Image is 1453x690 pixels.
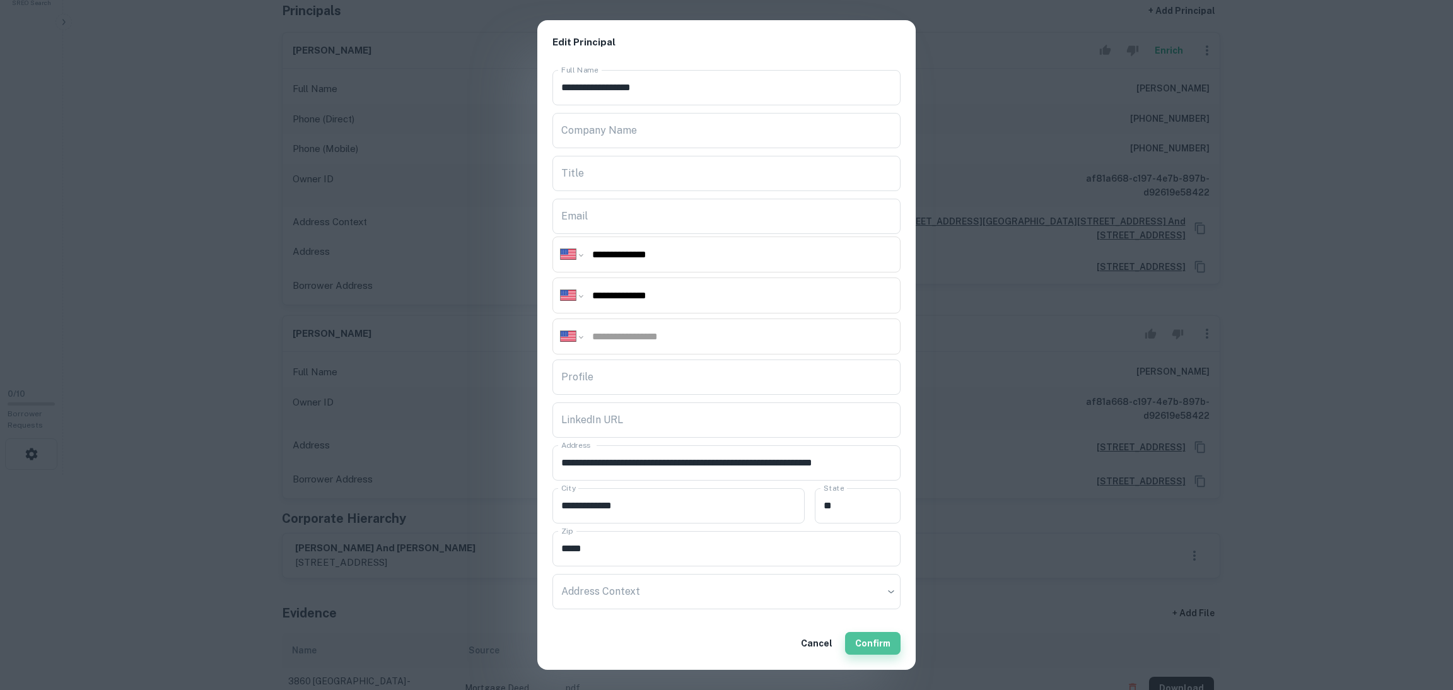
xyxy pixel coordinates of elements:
[824,482,844,493] label: State
[561,64,598,75] label: Full Name
[537,20,916,65] h2: Edit Principal
[561,482,576,493] label: City
[845,632,901,655] button: Confirm
[552,574,901,609] div: ​
[561,525,573,536] label: Zip
[561,440,590,450] label: Address
[796,632,837,655] button: Cancel
[1390,589,1453,650] iframe: Chat Widget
